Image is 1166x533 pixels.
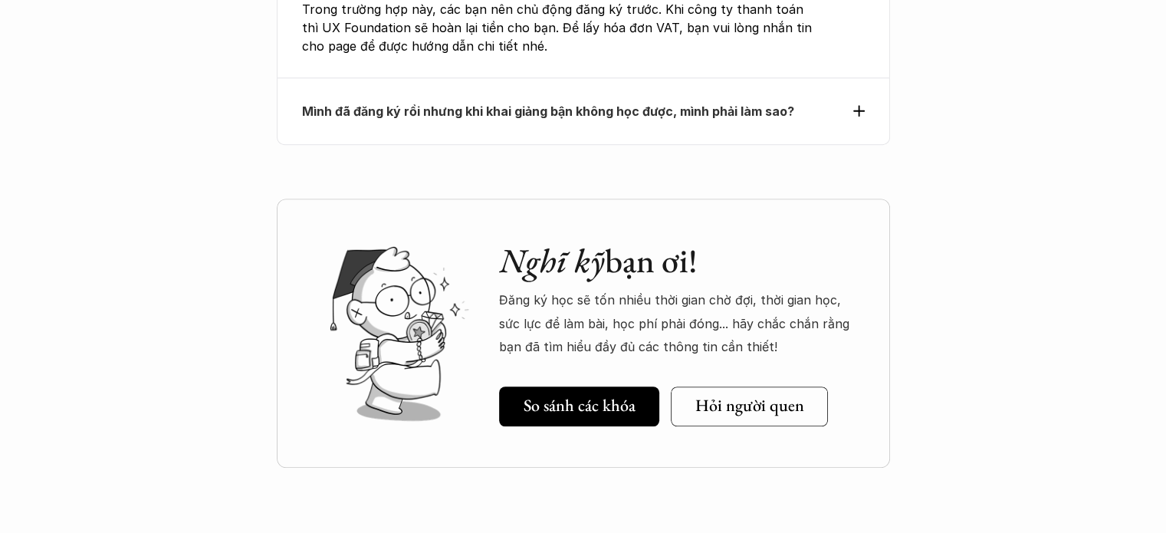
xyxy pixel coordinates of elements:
[524,396,636,416] h5: So sánh các khóa
[499,288,859,358] p: Đăng ký học sẽ tốn nhiều thời gian chờ đợi, thời gian học, sức lực để làm bài, học phí phải đóng....
[499,241,859,281] h2: bạn ơi!
[695,396,804,416] h5: Hỏi người quen
[671,387,828,426] a: Hỏi người quen
[499,387,659,426] a: So sánh các khóa
[499,239,605,282] em: Nghĩ kỹ
[302,104,794,119] strong: Mình đã đăng ký rồi nhưng khi khai giảng bận không học được, mình phải làm sao?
